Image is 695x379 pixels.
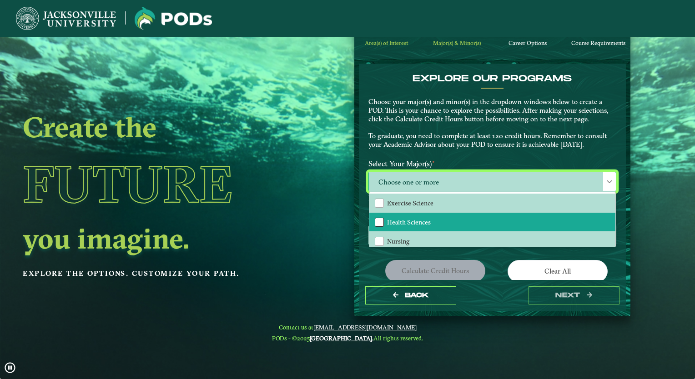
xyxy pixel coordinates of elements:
[23,114,290,140] h2: Create the
[369,213,615,232] li: Health Sciences
[529,286,619,305] button: next
[313,324,417,331] a: [EMAIL_ADDRESS][DOMAIN_NAME]
[369,231,615,250] li: Nursing
[509,40,547,46] span: Career Options
[387,237,409,245] span: Nursing
[432,158,435,165] sup: ⋆
[16,7,116,30] img: Jacksonville University logo
[362,155,623,172] label: Select Your Major(s)
[369,172,616,192] span: Choose one or more
[571,40,625,46] span: Course Requirements
[368,73,616,84] h4: EXPLORE OUR PROGRAMS
[405,291,429,299] span: Back
[365,286,456,305] button: Back
[368,98,616,149] p: Choose your major(s) and minor(s) in the dropdown windows below to create a POD. This is your cha...
[23,143,290,225] h1: Future
[433,40,481,46] span: Major(s) & Minor(s)
[369,194,615,213] li: Exercise Science
[272,324,423,331] span: Contact us at
[135,7,212,30] img: Jacksonville University logo
[387,218,431,226] span: Health Sciences
[365,40,408,46] span: Area(s) of Interest
[362,209,623,225] label: Select Your Minor(s)
[272,334,423,342] span: PODs - ©2025 All rights reserved.
[385,260,485,281] button: Calculate credit hours
[23,225,290,251] h2: you imagine.
[508,260,608,282] button: Clear All
[310,334,373,342] a: [GEOGRAPHIC_DATA].
[368,194,616,203] p: Please select at least one Major
[387,199,433,207] span: Exercise Science
[23,267,290,280] p: Explore the options. Customize your path.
